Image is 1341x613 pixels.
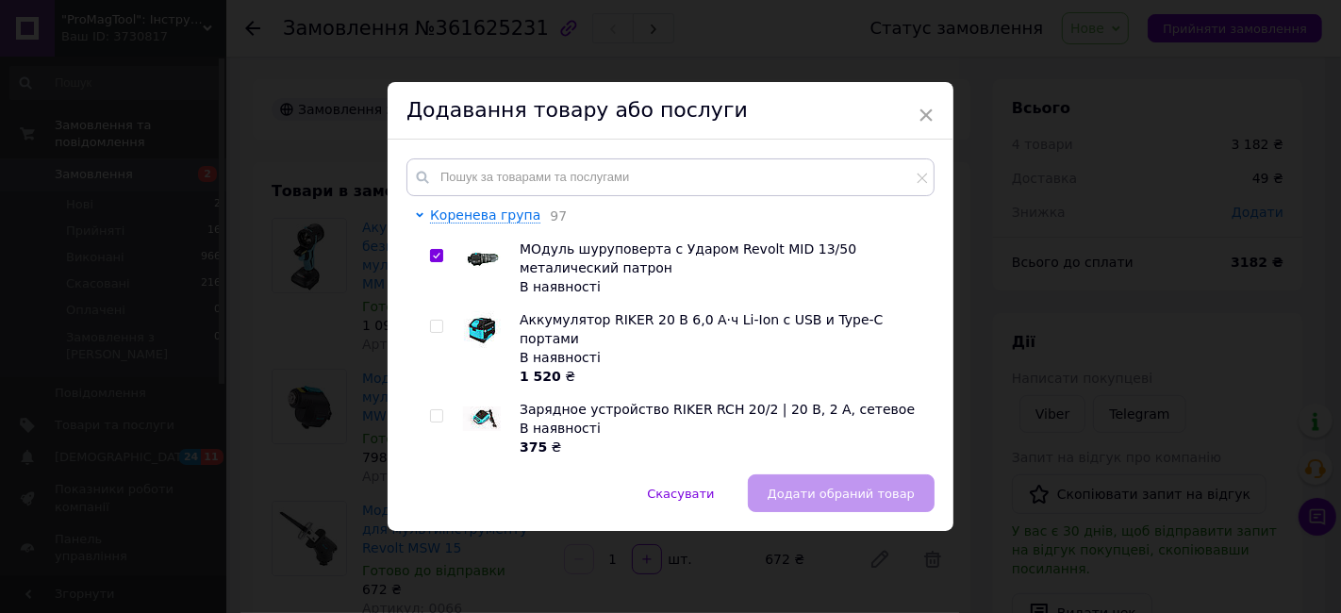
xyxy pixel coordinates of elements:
div: Додавання товару або послуги [388,82,953,140]
img: Аккумулятор RIKER 20 В 6,0 А·ч Li-Ion с USB и Type-C портами [464,311,501,348]
img: Зарядное устройство RIKER RCH 20/2 | 20 В, 2 А, сетевое [463,406,501,431]
div: В наявності [520,419,924,438]
div: В наявності [520,348,924,367]
input: Пошук за товарами та послугами [406,158,935,196]
span: Коренева група [430,207,540,223]
span: МОдуль шуруповерта с Ударом Revolt MID 13/50 металический патрон [520,241,856,275]
span: Аккумулятор RIKER 20 В 6,0 А·ч Li-Ion с USB и Type-C портами [520,312,884,346]
div: В наявності [520,277,924,296]
b: 1 520 [520,369,561,384]
span: Скасувати [647,487,714,501]
b: 375 [520,439,547,455]
img: МОдуль шуруповерта с Ударом Revolt MID 13/50 металический патрон [463,249,501,268]
span: × [918,99,935,131]
span: Зарядное устройство RIKER RCH 20/2 | 20 В, 2 А, сетевое [520,402,915,417]
button: Скасувати [627,474,734,512]
span: 97 [540,208,567,224]
div: ₴ [520,438,924,456]
div: ₴ [520,367,924,386]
